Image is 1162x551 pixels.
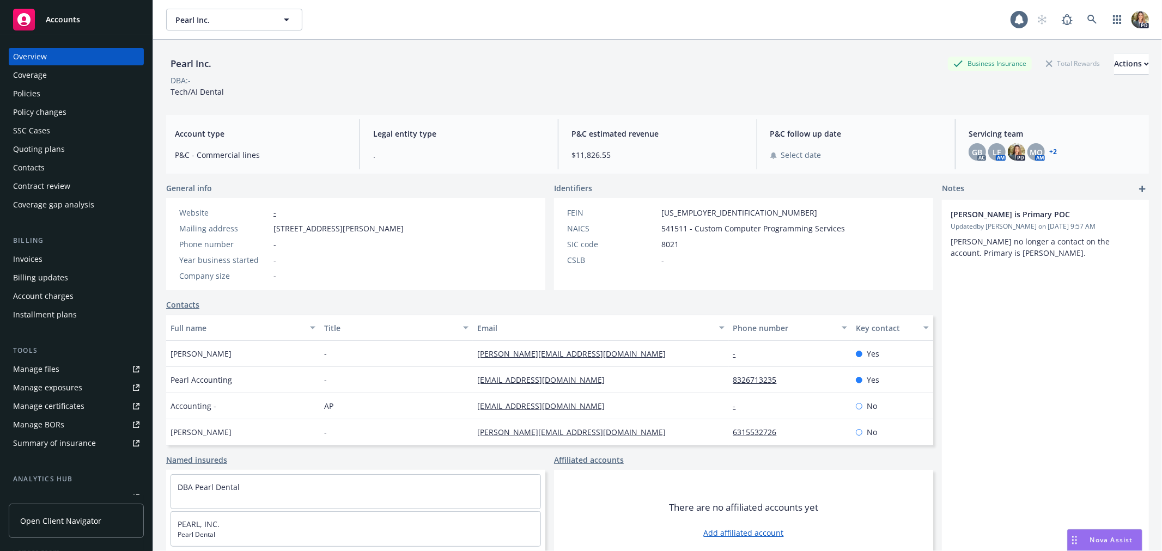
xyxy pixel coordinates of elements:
span: - [273,270,276,281]
div: Billing updates [13,269,68,286]
a: Contacts [9,159,144,176]
a: Accounts [9,4,144,35]
a: [EMAIL_ADDRESS][DOMAIN_NAME] [477,401,613,411]
div: FEIN [567,207,657,218]
a: Report a Bug [1056,9,1078,30]
span: LF [993,146,1001,158]
span: [STREET_ADDRESS][PERSON_NAME] [273,223,404,234]
div: Installment plans [13,306,77,323]
span: Servicing team [969,128,1140,139]
a: - [733,348,745,359]
span: [PERSON_NAME] [171,348,232,359]
a: +2 [1049,149,1057,155]
button: Full name [166,315,320,341]
a: Quoting plans [9,140,144,158]
div: Overview [13,48,47,65]
button: Phone number [729,315,851,341]
span: Updated by [PERSON_NAME] on [DATE] 9:57 AM [951,222,1140,231]
div: Analytics hub [9,474,144,485]
a: Start snowing [1031,9,1053,30]
a: add [1136,182,1149,195]
span: AP [324,400,333,412]
a: Contract review [9,177,144,195]
a: Named insureds [166,454,227,466]
div: Coverage gap analysis [13,196,94,213]
span: Pearl Dental [178,530,534,540]
button: Key contact [851,315,933,341]
span: Pearl Inc. [175,14,270,26]
a: Loss summary generator [9,489,144,506]
a: DBA Pearl Dental [178,482,240,492]
a: Coverage [9,66,144,84]
span: Pearl Accounting [171,374,232,385]
a: Manage files [9,360,144,378]
div: DBA: - [171,75,191,86]
a: Billing updates [9,269,144,286]
span: No [867,400,877,412]
div: Total Rewards [1041,57,1105,70]
a: Contacts [166,299,199,310]
a: 6315532726 [733,427,786,437]
button: Pearl Inc. [166,9,302,30]
button: Email [473,315,728,341]
div: Manage files [13,360,59,378]
span: MQ [1030,146,1043,158]
span: - [273,254,276,266]
div: Title [324,322,457,334]
div: Manage exposures [13,379,82,396]
div: Contract review [13,177,70,195]
a: Policy changes [9,103,144,121]
span: P&C estimated revenue [571,128,743,139]
span: Nova Assist [1090,535,1133,544]
div: Business Insurance [948,57,1032,70]
span: . [373,149,545,161]
img: photo [1008,143,1025,161]
a: [PERSON_NAME][EMAIL_ADDRESS][DOMAIN_NAME] [477,427,674,437]
div: SIC code [567,238,657,250]
div: Key contact [856,322,917,334]
div: Drag to move [1068,530,1081,550]
span: - [324,426,327,438]
span: - [324,374,327,385]
a: - [273,207,276,218]
div: Actions [1114,53,1149,74]
span: There are no affiliated accounts yet [669,501,818,514]
span: Notes [942,182,964,195]
div: Policy changes [13,103,66,121]
div: Manage certificates [13,397,84,415]
div: Pearl Inc. [166,57,216,71]
div: Contacts [13,159,45,176]
span: [PERSON_NAME] [171,426,232,438]
div: Email [477,322,712,334]
span: Accounts [46,15,80,24]
span: Manage exposures [9,379,144,396]
span: Identifiers [554,182,592,194]
div: Full name [171,322,303,334]
span: No [867,426,877,438]
span: - [273,238,276,250]
div: NAICS [567,223,657,234]
span: 541511 - Custom Computer Programming Services [661,223,845,234]
div: SSC Cases [13,122,50,139]
div: Year business started [179,254,269,266]
span: - [661,254,664,266]
span: P&C follow up date [770,128,942,139]
a: PEARL, INC. [178,519,220,529]
div: Loss summary generator [13,489,104,506]
span: Account type [175,128,346,139]
a: Policies [9,85,144,102]
div: Mailing address [179,223,269,234]
span: Open Client Navigator [20,515,101,526]
a: - [733,401,745,411]
span: [PERSON_NAME] no longer a contact on the account. Primary is [PERSON_NAME]. [951,236,1112,258]
a: Add affiliated account [704,527,784,538]
img: photo [1131,11,1149,28]
a: Switch app [1106,9,1128,30]
span: - [324,348,327,359]
div: Coverage [13,66,47,84]
a: Manage certificates [9,397,144,415]
div: Website [179,207,269,218]
a: [EMAIL_ADDRESS][DOMAIN_NAME] [477,375,613,385]
div: Policies [13,85,40,102]
span: Yes [867,374,879,385]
